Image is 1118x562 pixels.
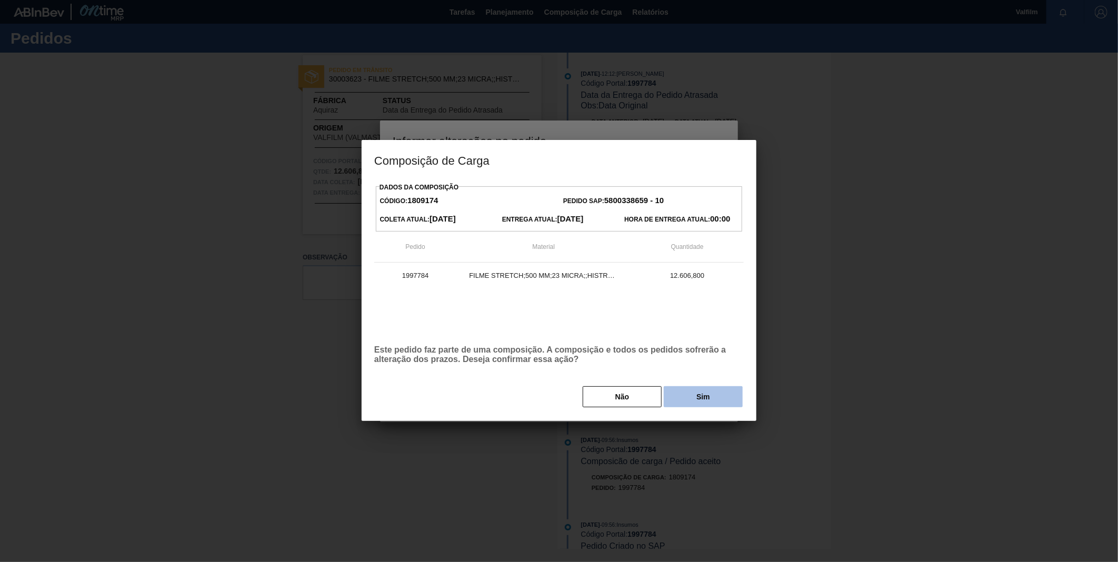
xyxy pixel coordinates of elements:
[583,386,662,407] button: Não
[557,214,584,223] strong: [DATE]
[671,243,704,250] span: Quantidade
[374,263,456,289] td: 1997784
[664,386,743,407] button: Sim
[456,263,631,289] td: FILME STRETCH;500 MM;23 MICRA;;HISTRETCH
[362,140,756,180] h3: Composição de Carga
[624,216,730,223] span: Hora de Entrega Atual:
[502,216,584,223] span: Entrega Atual:
[380,197,438,205] span: Código:
[533,243,555,250] span: Material
[710,214,730,223] strong: 00:00
[631,263,744,289] td: 12.606,800
[430,214,456,223] strong: [DATE]
[380,216,456,223] span: Coleta Atual:
[563,197,664,205] span: Pedido SAP:
[604,196,664,205] strong: 5800338659 - 10
[405,243,425,250] span: Pedido
[380,184,458,191] label: Dados da Composição
[374,345,744,364] p: Este pedido faz parte de uma composição. A composição e todos os pedidos sofrerão a alteração dos...
[407,196,438,205] strong: 1809174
